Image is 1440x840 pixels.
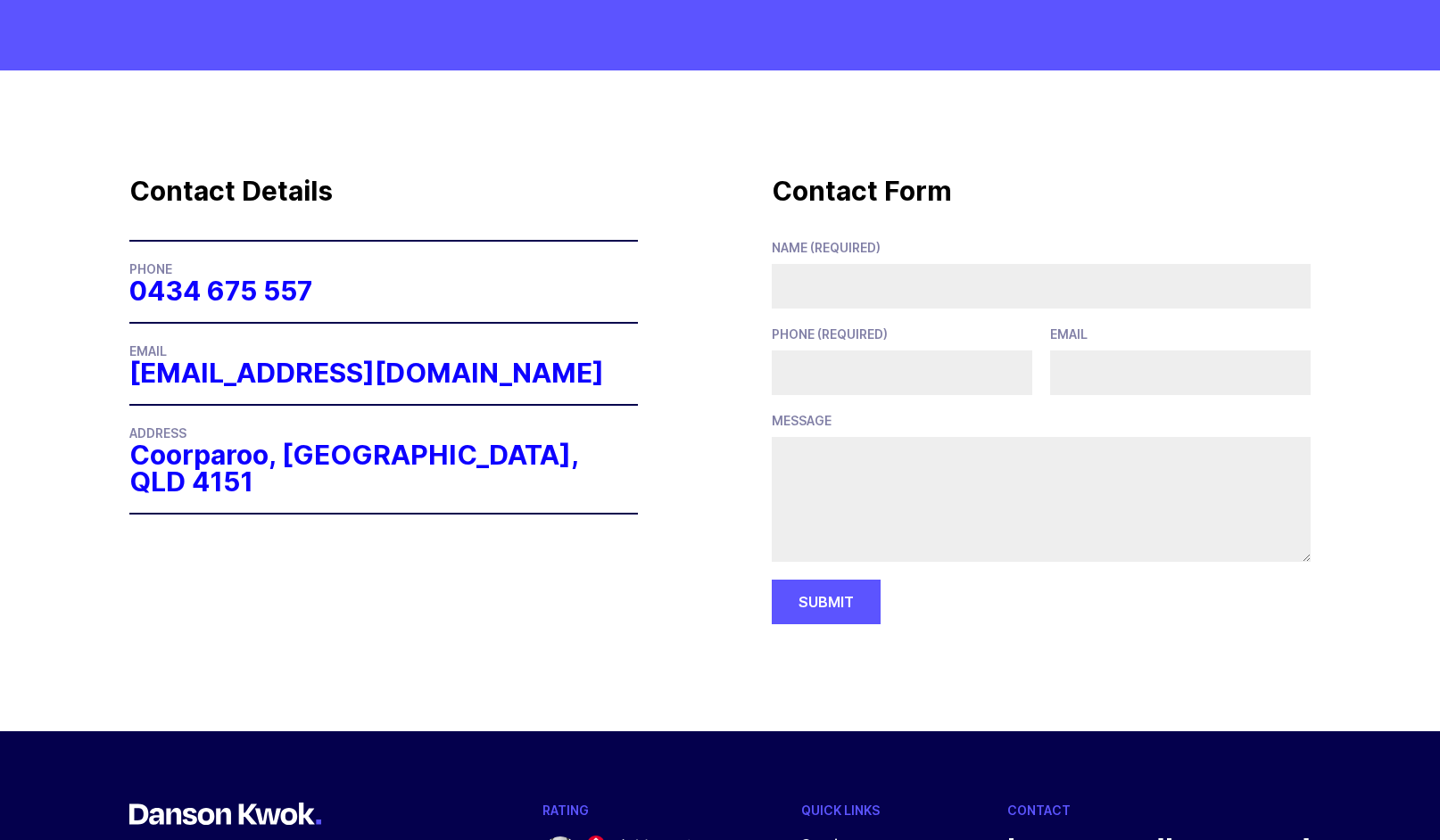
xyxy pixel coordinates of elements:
h2: Contact Form [772,177,1311,204]
span: Email [129,343,167,358]
span: Email [1050,326,1311,342]
a: Coorparoo, [GEOGRAPHIC_DATA], QLD 4151 [129,439,578,498]
span: message [772,413,1311,428]
span: Address [129,425,186,441]
button: Submit [772,580,881,624]
input: Email [1050,350,1311,395]
h2: Contact Details [129,177,638,204]
textarea: message [772,437,1311,562]
input: Name (required) [772,264,1311,309]
img: logo-horizontal-white.a1ec4fe.svg [129,803,321,825]
div: Contact [1007,803,1071,818]
div: Quick Links [801,803,880,818]
div: Rating [542,803,589,818]
span: Phone [129,261,172,276]
span: Name (required) [772,240,1311,255]
a: 0434 675 557 [129,275,312,307]
span: Phone (required) [772,326,1032,342]
input: Phone (required) [772,350,1032,395]
a: [EMAIL_ADDRESS][DOMAIN_NAME] [129,357,604,389]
